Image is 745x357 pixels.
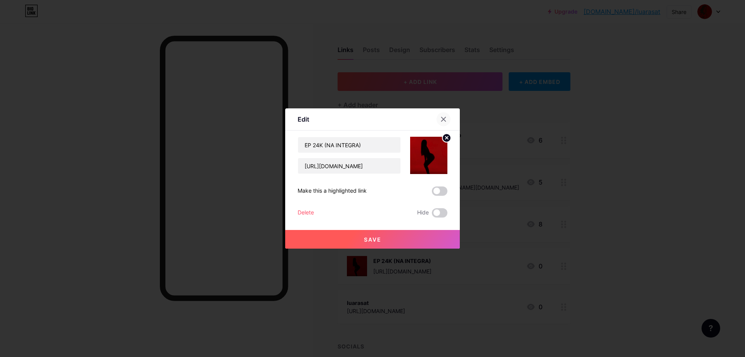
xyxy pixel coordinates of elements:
button: Save [285,230,460,249]
span: Save [364,236,381,243]
img: link_thumbnail [410,137,447,174]
div: Delete [298,208,314,218]
input: URL [298,158,400,174]
div: Edit [298,115,309,124]
div: Make this a highlighted link [298,186,367,196]
input: Title [298,137,400,153]
span: Hide [417,208,429,218]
